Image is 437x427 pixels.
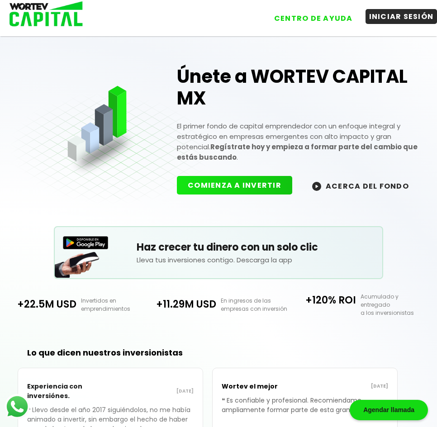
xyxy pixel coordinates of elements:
strong: Regístrate hoy y empieza a formar parte del cambio que estás buscando [177,142,418,162]
p: Acumulado y entregado a los inversionistas [356,293,428,317]
button: COMIENZA A INVERTIR [177,176,292,195]
img: logos_whatsapp-icon.242b2217.svg [5,394,30,419]
img: Disponible en Google Play [63,236,108,249]
p: Experiencia con inversiónes. [27,377,110,405]
img: wortev-capital-acerca-del-fondo [312,182,321,191]
span: ❝ [222,396,227,405]
p: Invertidos en emprendimientos [76,297,149,313]
h5: Haz crecer tu dinero con un solo clic [137,240,382,255]
p: En ingresos de las empresas con inversión [216,297,289,313]
a: COMIENZA A INVERTIR [177,180,301,190]
p: Wortev el mejor [222,377,305,396]
p: [DATE] [305,383,388,390]
img: Teléfono [55,243,100,277]
button: ACERCA DEL FONDO [301,176,420,195]
p: [DATE] [110,388,194,395]
button: CENTRO DE AYUDA [271,11,356,26]
p: +22.5M USD [9,297,76,312]
a: CENTRO DE AYUDA [261,4,356,26]
div: Agendar llamada [350,400,428,420]
p: Lleva tus inversiones contigo. Descarga la app [137,255,382,265]
p: +11.29M USD [148,297,216,312]
p: +120% ROI [289,293,356,308]
h1: Únete a WORTEV CAPITAL MX [177,66,426,109]
p: El primer fondo de capital emprendedor con un enfoque integral y estratégico en empresas emergent... [177,121,426,162]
